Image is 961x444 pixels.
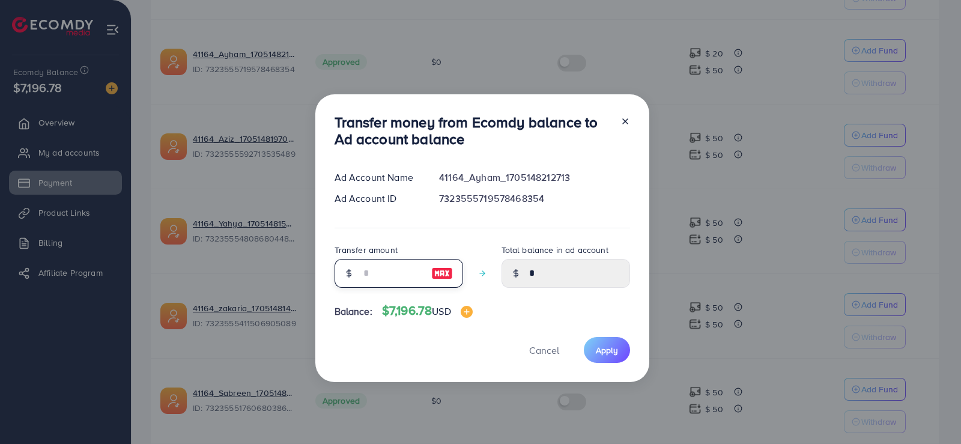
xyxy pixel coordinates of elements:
[502,244,608,256] label: Total balance in ad account
[514,337,574,363] button: Cancel
[529,344,559,357] span: Cancel
[325,171,430,184] div: Ad Account Name
[431,266,453,281] img: image
[910,390,952,435] iframe: Chat
[429,171,639,184] div: 41164_Ayham_1705148212713
[596,344,618,356] span: Apply
[325,192,430,205] div: Ad Account ID
[335,305,372,318] span: Balance:
[432,305,450,318] span: USD
[382,303,473,318] h4: $7,196.78
[429,192,639,205] div: 7323555719578468354
[335,114,611,148] h3: Transfer money from Ecomdy balance to Ad account balance
[584,337,630,363] button: Apply
[335,244,398,256] label: Transfer amount
[461,306,473,318] img: image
